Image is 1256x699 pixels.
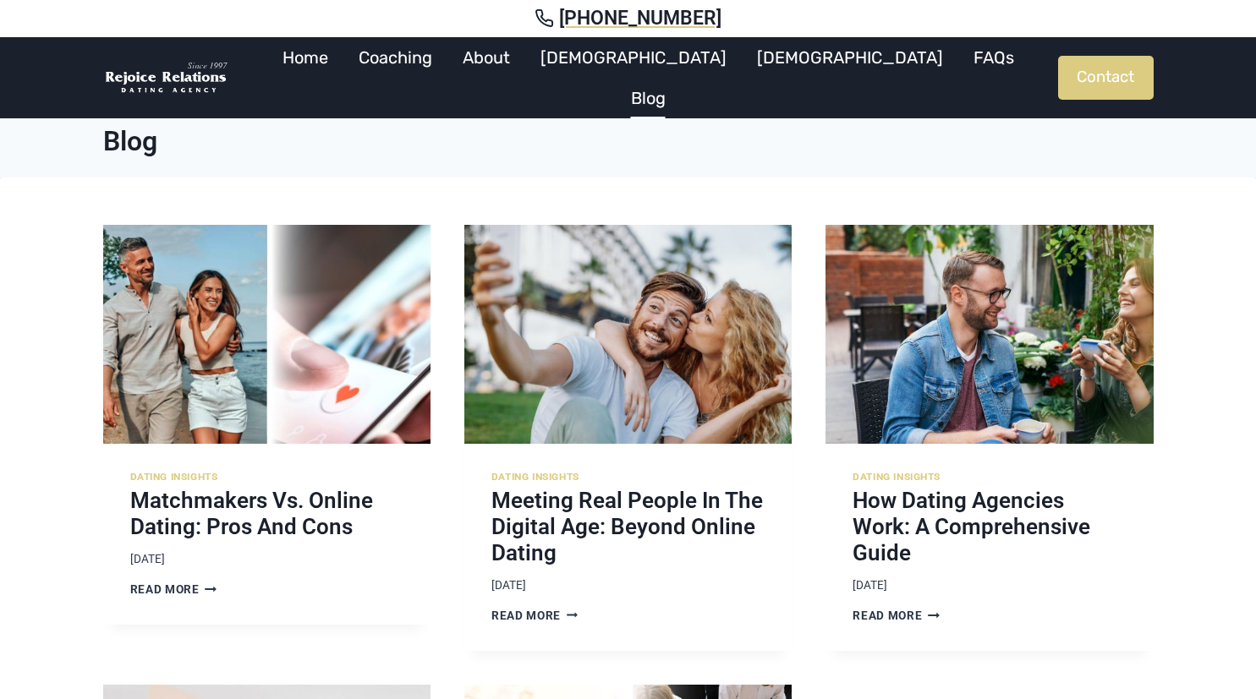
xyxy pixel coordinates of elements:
[464,225,792,443] img: selfie
[491,578,526,592] time: [DATE]
[742,37,958,78] a: [DEMOGRAPHIC_DATA]
[616,78,681,118] a: Blog
[239,37,1058,118] nav: Primary
[20,7,1236,30] a: [PHONE_NUMBER]
[525,37,742,78] a: [DEMOGRAPHIC_DATA]
[853,471,941,483] a: Dating Insights
[103,61,230,96] img: Rejoice Relations
[559,7,721,30] span: [PHONE_NUMBER]
[464,225,792,443] a: Meeting Real People in the Digital Age: Beyond Online Dating
[130,488,373,539] a: Matchmakers vs. Online Dating: Pros and Cons
[853,578,887,592] time: [DATE]
[130,552,165,565] time: [DATE]
[491,609,579,622] a: Read More
[267,37,343,78] a: Home
[447,37,525,78] a: About
[130,582,217,596] a: Read More
[103,225,431,443] img: Matchmakers vs. Online Dating: Pros and Cons
[491,488,763,565] a: Meeting Real People in the Digital Age: Beyond Online Dating
[343,37,447,78] a: Coaching
[1058,56,1154,100] a: Contact
[130,471,218,483] a: Dating Insights
[958,37,1029,78] a: FAQs
[853,488,1090,565] a: How Dating Agencies Work: A Comprehensive Guide
[853,609,940,622] a: Read More
[491,471,579,483] a: Dating Insights
[103,125,1154,157] h1: Blog
[825,225,1153,443] img: How Dating Agencies Work: A Comprehensive Guide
